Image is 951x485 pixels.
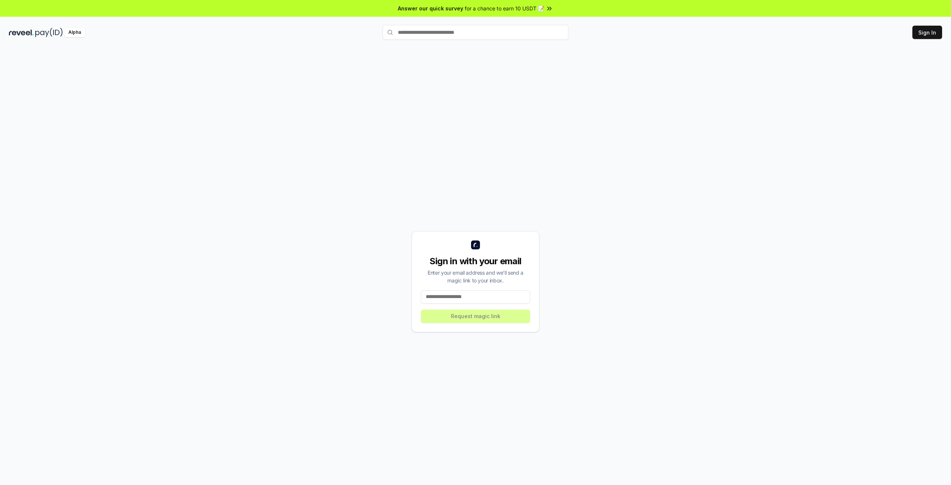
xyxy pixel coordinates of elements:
span: for a chance to earn 10 USDT 📝 [465,4,544,12]
div: Sign in with your email [421,255,530,267]
img: logo_small [471,240,480,249]
img: pay_id [35,28,63,37]
div: Enter your email address and we’ll send a magic link to your inbox. [421,269,530,284]
button: Sign In [912,26,942,39]
div: Alpha [64,28,85,37]
img: reveel_dark [9,28,34,37]
span: Answer our quick survey [398,4,463,12]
